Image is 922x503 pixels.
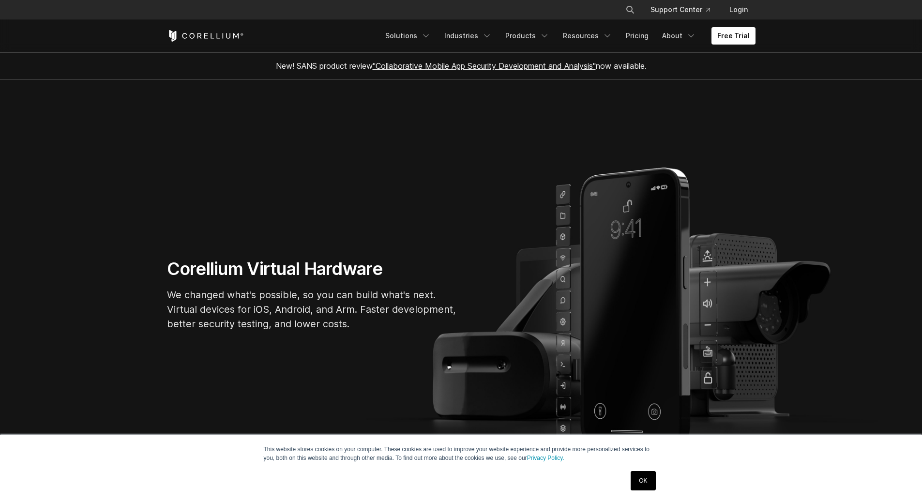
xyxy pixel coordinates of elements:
button: Search [621,1,639,18]
a: Login [722,1,756,18]
p: We changed what's possible, so you can build what's next. Virtual devices for iOS, Android, and A... [167,288,457,331]
a: Products [499,27,555,45]
span: New! SANS product review now available. [276,61,647,71]
a: Resources [557,27,618,45]
p: This website stores cookies on your computer. These cookies are used to improve your website expe... [264,445,659,462]
a: "Collaborative Mobile App Security Development and Analysis" [373,61,596,71]
a: About [656,27,702,45]
a: Support Center [643,1,718,18]
h1: Corellium Virtual Hardware [167,258,457,280]
a: Free Trial [711,27,756,45]
a: OK [631,471,655,490]
div: Navigation Menu [379,27,756,45]
a: Industries [438,27,498,45]
a: Solutions [379,27,437,45]
a: Privacy Policy. [527,455,564,461]
a: Corellium Home [167,30,244,42]
a: Pricing [620,27,654,45]
div: Navigation Menu [614,1,756,18]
